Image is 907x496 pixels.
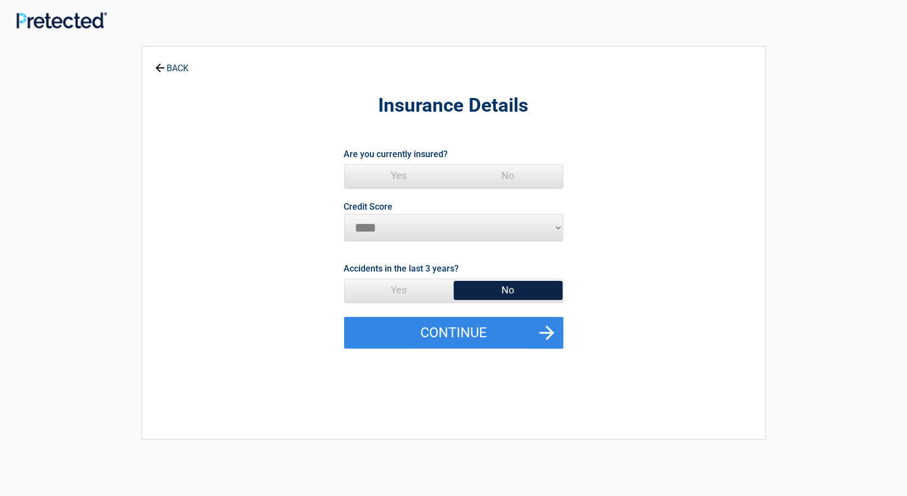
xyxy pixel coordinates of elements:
[16,12,107,28] img: Main Logo
[344,261,459,276] label: Accidents in the last 3 years?
[344,147,448,162] label: Are you currently insured?
[454,279,563,301] span: No
[344,317,563,349] button: Continue
[454,165,563,187] span: No
[345,165,454,187] span: Yes
[153,54,191,73] a: BACK
[345,279,454,301] span: Yes
[202,93,705,119] h2: Insurance Details
[344,203,393,211] label: Credit Score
